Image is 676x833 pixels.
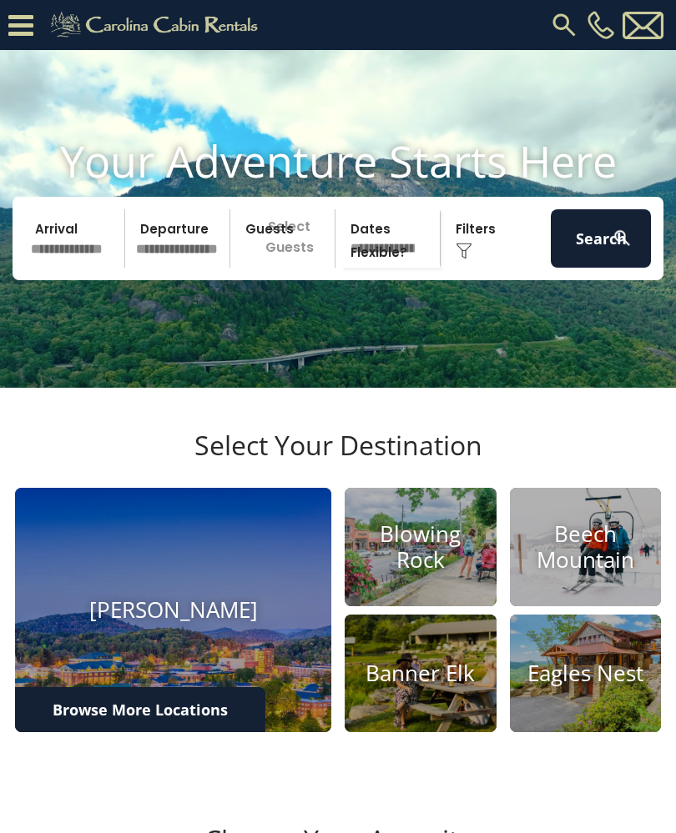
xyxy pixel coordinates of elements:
[345,660,497,686] h4: Banner Elk
[583,11,618,39] a: [PHONE_NUMBER]
[15,687,265,732] a: Browse More Locations
[345,488,497,606] a: Blowing Rock
[13,135,663,187] h1: Your Adventure Starts Here
[13,429,663,488] h3: Select Your Destination
[510,488,662,606] a: Beech Mountain
[235,209,335,268] p: Select Guests
[551,209,651,268] button: Search
[345,521,497,573] h4: Blowing Rock
[456,243,472,259] img: filter--v1.png
[510,521,662,573] h4: Beech Mountain
[42,8,272,42] img: Khaki-logo.png
[15,597,331,623] h4: [PERSON_NAME]
[612,228,633,248] img: search-regular-white.png
[510,615,662,733] a: Eagles Nest
[345,615,497,733] a: Banner Elk
[549,10,579,40] img: search-regular.svg
[15,488,331,732] a: [PERSON_NAME]
[510,660,662,686] h4: Eagles Nest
